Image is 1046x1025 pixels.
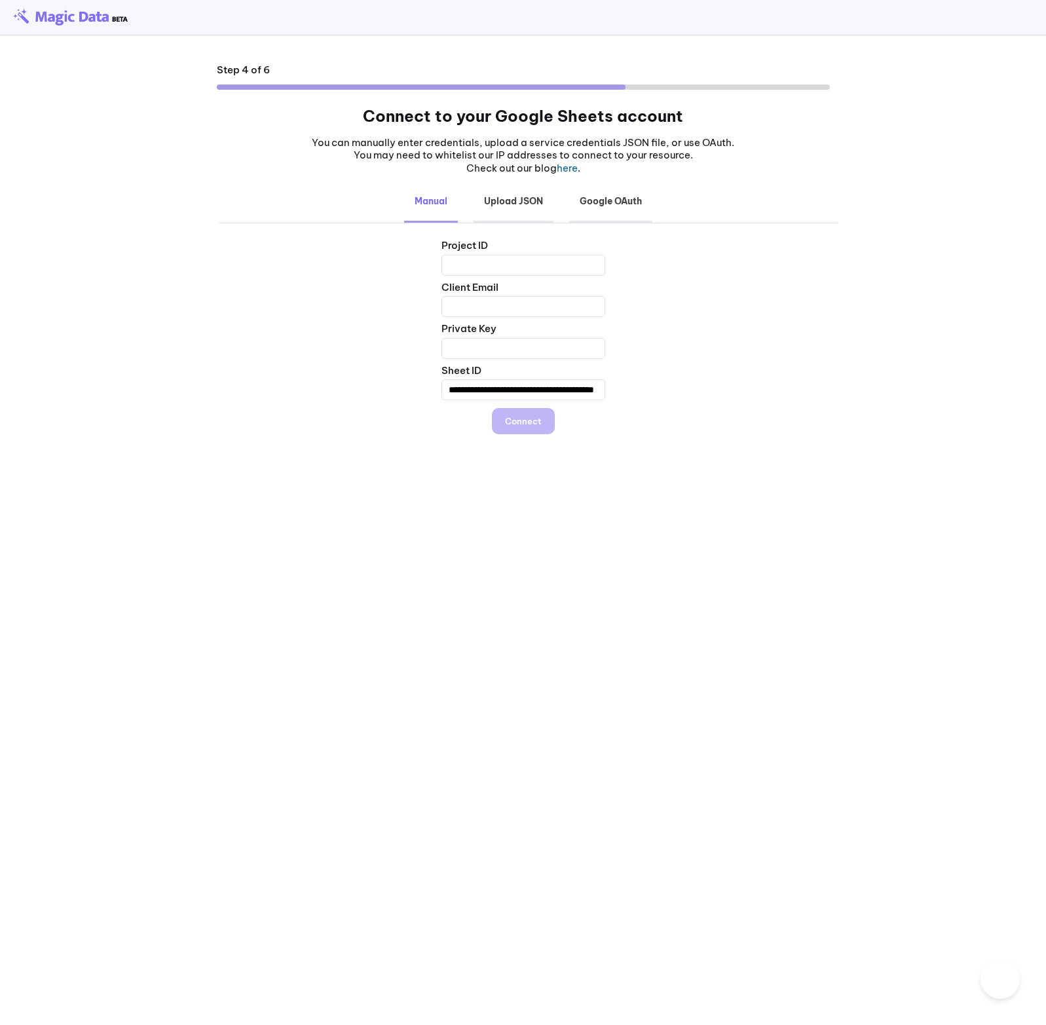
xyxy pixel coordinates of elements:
iframe: Toggle Customer Support [981,960,1020,999]
b: Manual [404,190,458,212]
b: Upload JSON [474,190,553,212]
div: Client Email [441,281,605,294]
img: beta-logo.png [13,9,128,26]
h1: Connect to your Google Sheets account [217,107,830,124]
p: You may need to whitelist our IP addresses to connect to your resource. [217,149,830,162]
a: here [557,162,578,174]
div: Sheet ID [441,364,605,377]
div: Private Key [441,322,605,335]
div: Connect [505,417,542,425]
button: Connect [492,408,555,434]
p: You can manually enter credentials, upload a service credentials JSON file, or use OAuth. [217,136,830,149]
div: Project ID [441,239,605,252]
b: Google OAuth [569,190,652,212]
p: Check out our blog . [217,162,830,175]
div: Step 4 of 6 [217,64,270,77]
